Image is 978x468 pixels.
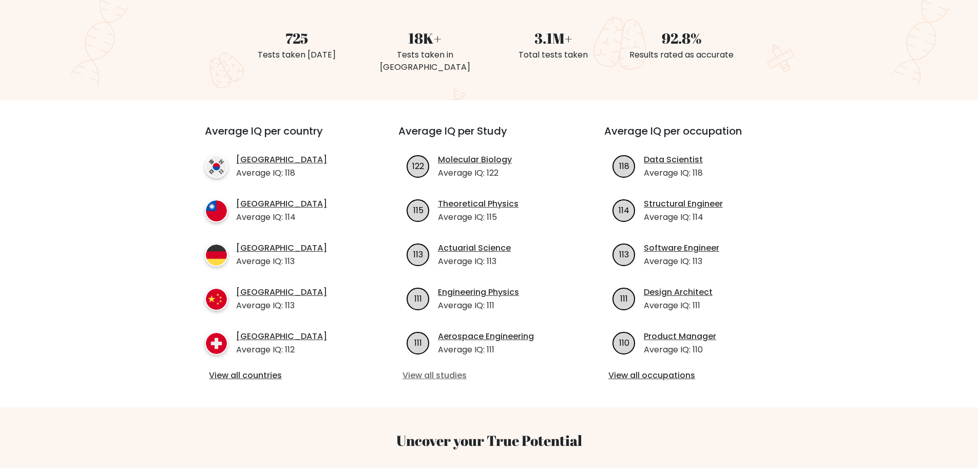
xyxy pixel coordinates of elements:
div: Tests taken in [GEOGRAPHIC_DATA] [367,49,483,73]
a: [GEOGRAPHIC_DATA] [236,154,327,166]
h3: Uncover your True Potential [157,432,822,450]
p: Average IQ: 122 [438,167,512,179]
h3: Average IQ per Study [398,125,580,149]
a: [GEOGRAPHIC_DATA] [236,286,327,298]
p: Average IQ: 113 [236,255,327,268]
img: country [205,288,228,311]
a: Engineering Physics [438,286,519,298]
img: country [205,199,228,222]
a: Design Architect [644,286,713,298]
a: [GEOGRAPHIC_DATA] [236,242,327,254]
img: country [205,244,228,267]
h3: Average IQ per occupation [604,125,785,149]
text: 111 [620,292,628,304]
text: 111 [414,292,422,304]
div: 18K+ [367,27,483,49]
a: Structural Engineer [644,198,723,210]
p: Average IQ: 111 [438,299,519,312]
div: Tests taken [DATE] [239,49,355,61]
a: [GEOGRAPHIC_DATA] [236,198,327,210]
h3: Average IQ per country [205,125,361,149]
p: Average IQ: 110 [644,344,716,356]
a: Data Scientist [644,154,703,166]
p: Average IQ: 114 [644,211,723,223]
div: 3.1M+ [495,27,611,49]
a: View all occupations [608,369,781,382]
a: [GEOGRAPHIC_DATA] [236,330,327,343]
div: Total tests taken [495,49,611,61]
p: Average IQ: 115 [438,211,519,223]
p: Average IQ: 114 [236,211,327,223]
p: Average IQ: 111 [644,299,713,312]
div: Results rated as accurate [624,49,740,61]
p: Average IQ: 112 [236,344,327,356]
a: Software Engineer [644,242,719,254]
a: Theoretical Physics [438,198,519,210]
img: country [205,332,228,355]
p: Average IQ: 118 [644,167,703,179]
p: Average IQ: 113 [438,255,511,268]
img: country [205,155,228,178]
p: Average IQ: 113 [644,255,719,268]
a: View all studies [402,369,576,382]
text: 114 [619,204,629,216]
text: 115 [413,204,424,216]
div: 92.8% [624,27,740,49]
a: Molecular Biology [438,154,512,166]
text: 113 [619,248,629,260]
a: Actuarial Science [438,242,511,254]
text: 113 [413,248,423,260]
div: 725 [239,27,355,49]
p: Average IQ: 113 [236,299,327,312]
text: 118 [619,160,629,172]
text: 110 [619,336,629,348]
text: 111 [414,336,422,348]
a: View all countries [209,369,357,382]
a: Product Manager [644,330,716,343]
text: 122 [412,160,424,172]
p: Average IQ: 111 [438,344,534,356]
p: Average IQ: 118 [236,167,327,179]
a: Aerospace Engineering [438,330,534,343]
